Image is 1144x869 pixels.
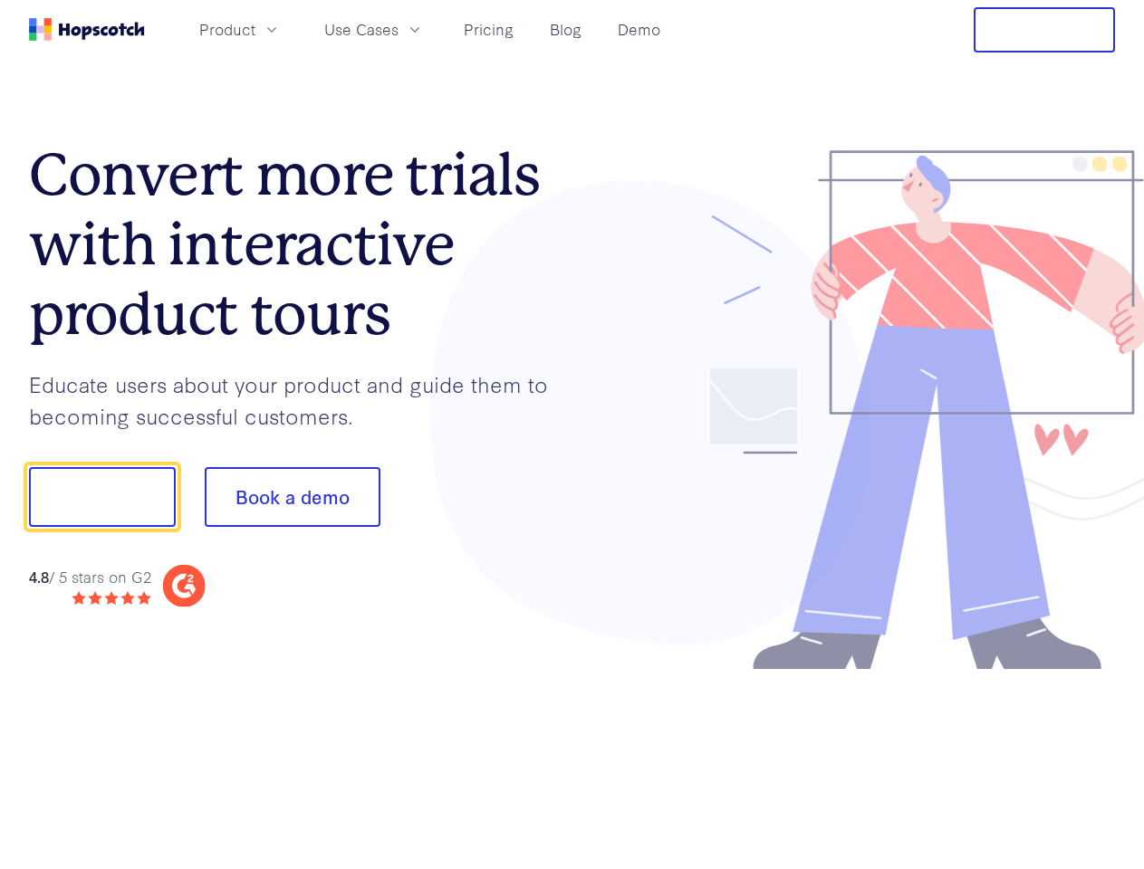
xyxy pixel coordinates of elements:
[610,14,668,44] a: Demo
[974,7,1115,53] button: Free Trial
[29,467,176,527] button: Show me!
[29,18,145,41] a: Home
[29,565,151,587] div: / 5 stars on G2
[205,467,380,527] button: Book a demo
[29,565,49,586] strong: 4.8
[457,14,521,44] a: Pricing
[324,18,399,41] span: Use Cases
[188,14,292,44] button: Product
[199,18,255,41] span: Product
[29,140,572,349] h1: Convert more trials with interactive product tours
[543,14,589,44] a: Blog
[29,368,572,431] p: Educate users about your product and guide them to becoming successful customers.
[313,14,435,44] button: Use Cases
